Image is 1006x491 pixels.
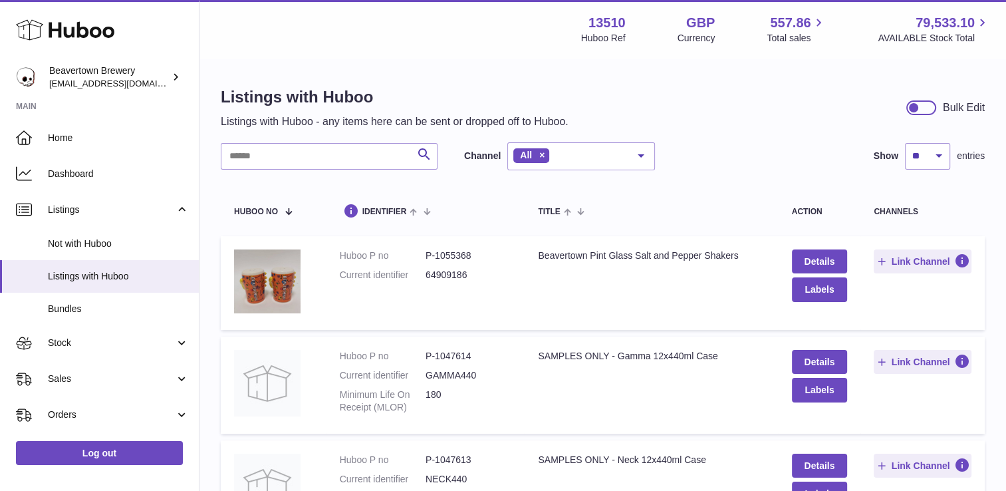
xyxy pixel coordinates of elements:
[792,277,848,301] button: Labels
[874,208,971,216] div: channels
[16,441,183,465] a: Log out
[892,460,950,472] span: Link Channel
[426,249,511,262] dd: P-1055368
[538,208,560,216] span: title
[362,208,407,216] span: identifier
[234,249,301,313] img: Beavertown Pint Glass Salt and Pepper Shakers
[770,14,811,32] span: 557.86
[426,350,511,363] dd: P-1047614
[340,473,426,486] dt: Current identifier
[874,249,971,273] button: Link Channel
[340,350,426,363] dt: Huboo P no
[340,454,426,466] dt: Huboo P no
[426,269,511,281] dd: 64909186
[340,369,426,382] dt: Current identifier
[538,249,765,262] div: Beavertown Pint Glass Salt and Pepper Shakers
[49,65,169,90] div: Beavertown Brewery
[48,168,189,180] span: Dashboard
[48,270,189,283] span: Listings with Huboo
[792,454,848,478] a: Details
[520,150,532,160] span: All
[48,373,175,385] span: Sales
[538,350,765,363] div: SAMPLES ONLY - Gamma 12x440ml Case
[792,249,848,273] a: Details
[588,14,626,32] strong: 13510
[916,14,975,32] span: 79,533.10
[878,32,990,45] span: AVAILABLE Stock Total
[538,454,765,466] div: SAMPLES ONLY - Neck 12x440ml Case
[792,350,848,374] a: Details
[426,369,511,382] dd: GAMMA440
[221,114,568,129] p: Listings with Huboo - any items here can be sent or dropped off to Huboo.
[340,269,426,281] dt: Current identifier
[340,249,426,262] dt: Huboo P no
[48,409,175,421] span: Orders
[426,473,511,486] dd: NECK440
[792,378,848,402] button: Labels
[48,132,189,144] span: Home
[48,337,175,349] span: Stock
[426,389,511,414] dd: 180
[767,32,826,45] span: Total sales
[426,454,511,466] dd: P-1047613
[16,67,36,87] img: internalAdmin-13510@internal.huboo.com
[678,32,715,45] div: Currency
[892,356,950,368] span: Link Channel
[49,78,195,88] span: [EMAIL_ADDRESS][DOMAIN_NAME]
[878,14,990,45] a: 79,533.10 AVAILABLE Stock Total
[874,350,971,374] button: Link Channel
[234,350,301,416] img: SAMPLES ONLY - Gamma 12x440ml Case
[874,454,971,478] button: Link Channel
[48,238,189,250] span: Not with Huboo
[767,14,826,45] a: 557.86 Total sales
[221,86,568,108] h1: Listings with Huboo
[792,208,848,216] div: action
[48,303,189,315] span: Bundles
[340,389,426,414] dt: Minimum Life On Receipt (MLOR)
[686,14,715,32] strong: GBP
[581,32,626,45] div: Huboo Ref
[234,208,278,216] span: Huboo no
[48,204,175,216] span: Listings
[943,100,985,115] div: Bulk Edit
[464,150,501,162] label: Channel
[892,255,950,267] span: Link Channel
[874,150,898,162] label: Show
[957,150,985,162] span: entries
